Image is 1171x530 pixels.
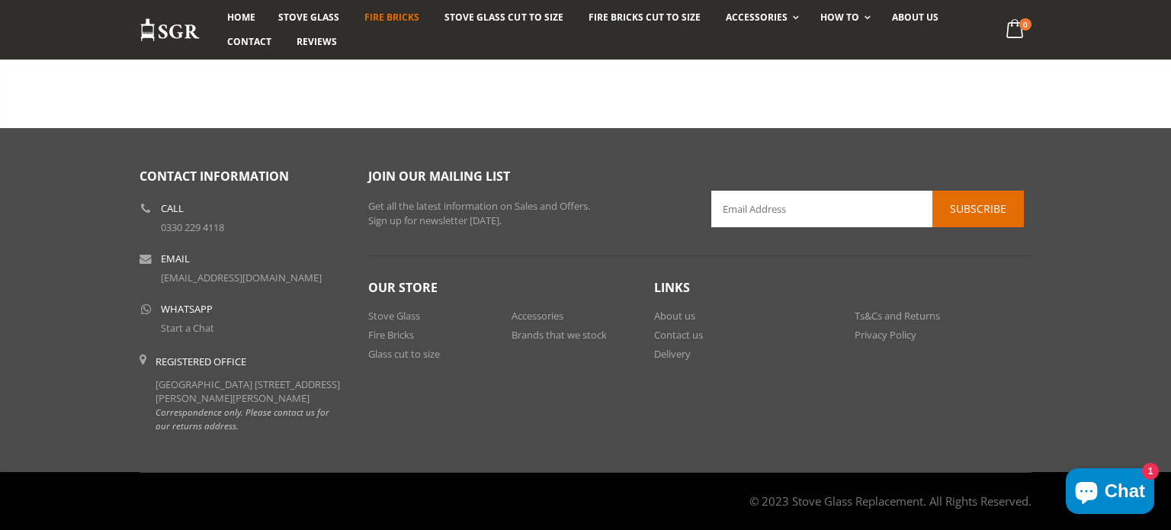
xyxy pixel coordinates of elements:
a: Accessories [714,5,807,30]
div: [GEOGRAPHIC_DATA] [STREET_ADDRESS][PERSON_NAME][PERSON_NAME] [156,355,345,433]
a: 0330 229 4118 [161,220,224,234]
button: Subscribe [932,191,1024,227]
span: Contact Information [140,168,289,185]
span: Links [654,279,690,296]
span: Fire Bricks Cut To Size [589,11,701,24]
span: Reviews [297,35,337,48]
a: Glass cut to size [368,347,440,361]
a: Fire Bricks [353,5,431,30]
a: Contact us [654,328,703,342]
a: Stove Glass [267,5,351,30]
span: Our Store [368,279,438,296]
a: Delivery [654,347,691,361]
a: Reviews [285,30,348,54]
span: Contact [227,35,271,48]
a: [EMAIL_ADDRESS][DOMAIN_NAME] [161,271,322,284]
span: Stove Glass [278,11,339,24]
p: Get all the latest information on Sales and Offers. Sign up for newsletter [DATE]. [368,199,688,229]
a: 0 [1000,15,1031,45]
b: Call [161,204,184,214]
a: Accessories [512,309,563,323]
a: Privacy Policy [855,328,916,342]
a: Fire Bricks [368,328,414,342]
a: Fire Bricks Cut To Size [577,5,712,30]
span: About us [892,11,938,24]
b: Email [161,254,190,264]
a: About us [654,309,695,323]
img: Stove Glass Replacement [140,18,201,43]
a: Brands that we stock [512,328,607,342]
a: Stove Glass [368,309,420,323]
a: Ts&Cs and Returns [855,309,940,323]
a: Home [216,5,267,30]
em: Correspondence only. Please contact us for our returns address. [156,406,329,432]
a: Contact [216,30,283,54]
a: Stove Glass Cut To Size [433,5,574,30]
span: How To [820,11,859,24]
span: Home [227,11,255,24]
address: © 2023 Stove Glass Replacement. All Rights Reserved. [749,486,1031,516]
a: Start a Chat [161,321,214,335]
span: 0 [1019,18,1031,31]
span: Accessories [726,11,788,24]
inbox-online-store-chat: Shopify online store chat [1061,468,1159,518]
input: Email Address [711,191,1024,227]
span: Stove Glass Cut To Size [444,11,563,24]
span: Fire Bricks [364,11,419,24]
b: Registered Office [156,355,246,368]
span: Join our mailing list [368,168,510,185]
a: About us [881,5,950,30]
b: WhatsApp [161,304,213,314]
a: How To [809,5,878,30]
